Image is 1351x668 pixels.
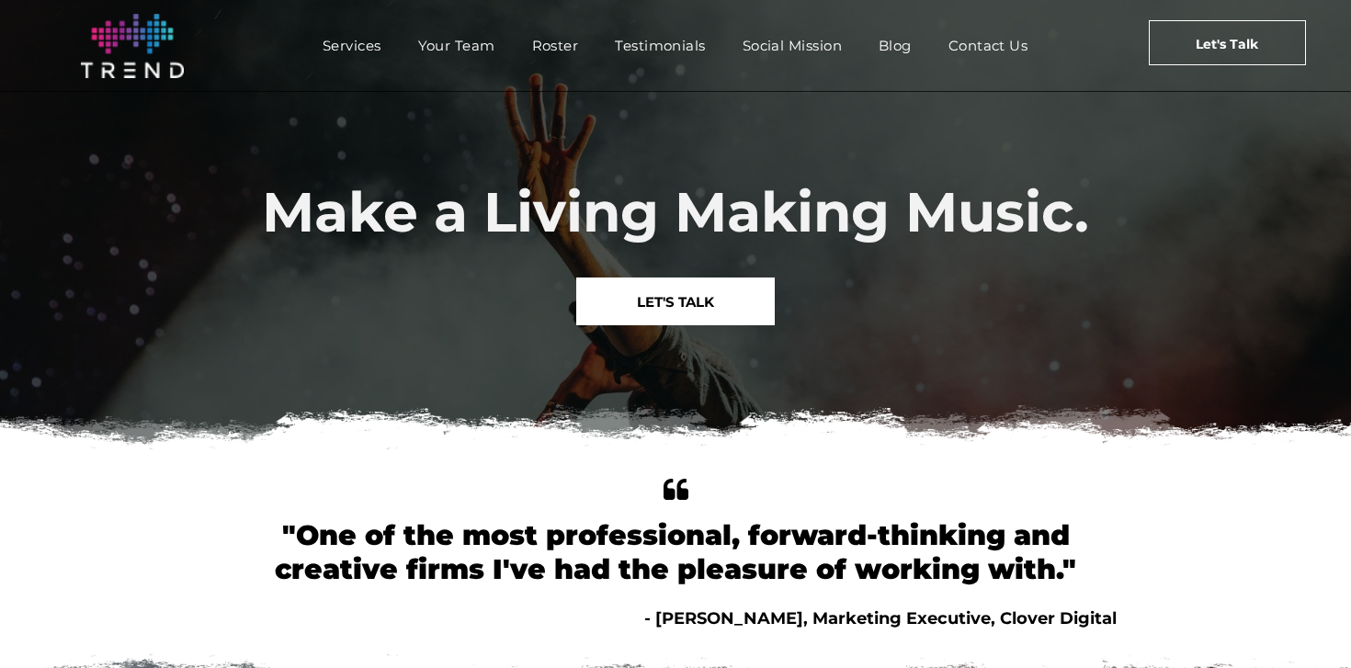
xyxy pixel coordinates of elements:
[596,32,723,59] a: Testimonials
[644,608,1117,628] span: - [PERSON_NAME], Marketing Executive, Clover Digital
[262,178,1089,245] span: Make a Living Making Music.
[637,278,714,325] span: LET'S TALK
[400,32,514,59] a: Your Team
[81,14,184,78] img: logo
[1149,20,1306,65] a: Let's Talk
[930,32,1047,59] a: Contact Us
[1196,21,1258,67] span: Let's Talk
[724,32,860,59] a: Social Mission
[860,32,930,59] a: Blog
[304,32,400,59] a: Services
[275,518,1076,586] font: "One of the most professional, forward-thinking and creative firms I've had the pleasure of worki...
[576,277,775,325] a: LET'S TALK
[514,32,597,59] a: Roster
